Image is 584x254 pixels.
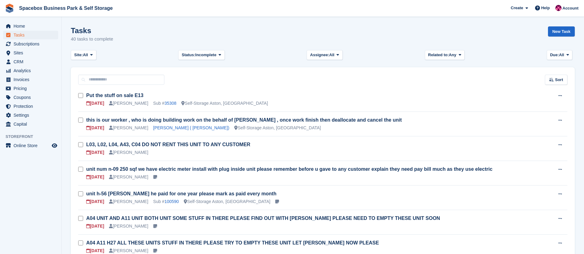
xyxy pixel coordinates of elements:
[6,134,61,140] span: Storefront
[182,52,195,58] span: Status:
[74,52,83,58] span: Site:
[86,174,104,180] div: [DATE]
[547,50,572,60] button: Due: All
[428,52,449,58] span: Related to:
[14,57,50,66] span: CRM
[307,50,343,60] button: Assignee: All
[541,5,550,11] span: Help
[550,52,559,58] span: Due:
[14,75,50,84] span: Invoices
[109,248,148,254] div: [PERSON_NAME]
[14,66,50,75] span: Analytics
[153,125,229,130] a: [PERSON_NAME] ( [PERSON_NAME])
[71,36,113,43] p: 40 tasks to complete
[153,198,179,205] div: Sub #
[3,31,58,39] a: menu
[14,40,50,48] span: Subscriptions
[86,240,379,245] a: A04 A11 H27 ALL THESE UNITS STUFF IN THERE PLEASE TRY TO EMPTY THESE UNIT LET [PERSON_NAME] NOW P...
[3,22,58,30] a: menu
[86,223,104,229] div: [DATE]
[86,125,104,131] div: [DATE]
[109,198,148,205] div: [PERSON_NAME]
[109,174,148,180] div: [PERSON_NAME]
[555,5,562,11] img: Avishka Chauhan
[3,75,58,84] a: menu
[195,52,216,58] span: Incomplete
[164,101,176,106] a: 35308
[14,120,50,128] span: Capital
[51,142,58,149] a: Preview store
[109,100,148,107] div: [PERSON_NAME]
[86,93,143,98] a: Put the stuff on sale E13
[3,111,58,119] a: menu
[17,3,115,13] a: Spacebox Business Park & Self Storage
[14,93,50,102] span: Coupons
[86,216,440,221] a: A04 UNIT AND A11 UNIT BOTH UNIT SOME STUFF IN THERE PLEASE FIND OUT WITH [PERSON_NAME] PLEASE NEE...
[3,120,58,128] a: menu
[14,49,50,57] span: Sites
[83,52,88,58] span: All
[86,198,104,205] div: [DATE]
[3,84,58,93] a: menu
[14,111,50,119] span: Settings
[234,125,321,131] div: Self-Storage Aston, [GEOGRAPHIC_DATA]
[109,223,148,229] div: [PERSON_NAME]
[109,149,148,156] div: [PERSON_NAME]
[3,141,58,150] a: menu
[86,117,402,123] a: this is our worker , who is doing building work on the behalf of [PERSON_NAME] , once work finish...
[153,100,177,107] div: Sub #
[14,141,50,150] span: Online Store
[3,57,58,66] a: menu
[86,142,250,147] a: L03, L02, L04, A43, C04 DO NOT RENT THIS UNIT TO ANY CUSTOMER
[425,50,465,60] button: Related to: Any
[181,100,268,107] div: Self-Storage Aston, [GEOGRAPHIC_DATA]
[71,50,96,60] button: Site: All
[86,191,276,196] a: unit h-56 [PERSON_NAME] he paid for one year please mark as paid every month
[184,198,270,205] div: Self-Storage Aston, [GEOGRAPHIC_DATA]
[310,52,329,58] span: Assignee:
[86,166,493,172] a: unit num n-09 250 sqf we have electric meter install with plug inside unit please remember before...
[5,4,14,13] img: stora-icon-8386f47178a22dfd0bd8f6a31ec36ba5ce8667c1dd55bd0f319d3a0aa187defe.svg
[14,84,50,93] span: Pricing
[559,52,564,58] span: All
[109,125,148,131] div: [PERSON_NAME]
[86,100,104,107] div: [DATE]
[329,52,335,58] span: All
[3,49,58,57] a: menu
[164,199,179,204] a: 100590
[3,102,58,111] a: menu
[3,40,58,48] a: menu
[562,5,578,11] span: Account
[555,77,563,83] span: Sort
[86,248,104,254] div: [DATE]
[548,26,575,37] a: New Task
[449,52,457,58] span: Any
[14,31,50,39] span: Tasks
[178,50,224,60] button: Status: Incomplete
[3,93,58,102] a: menu
[14,102,50,111] span: Protection
[511,5,523,11] span: Create
[14,22,50,30] span: Home
[71,26,113,35] h1: Tasks
[86,149,104,156] div: [DATE]
[3,66,58,75] a: menu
